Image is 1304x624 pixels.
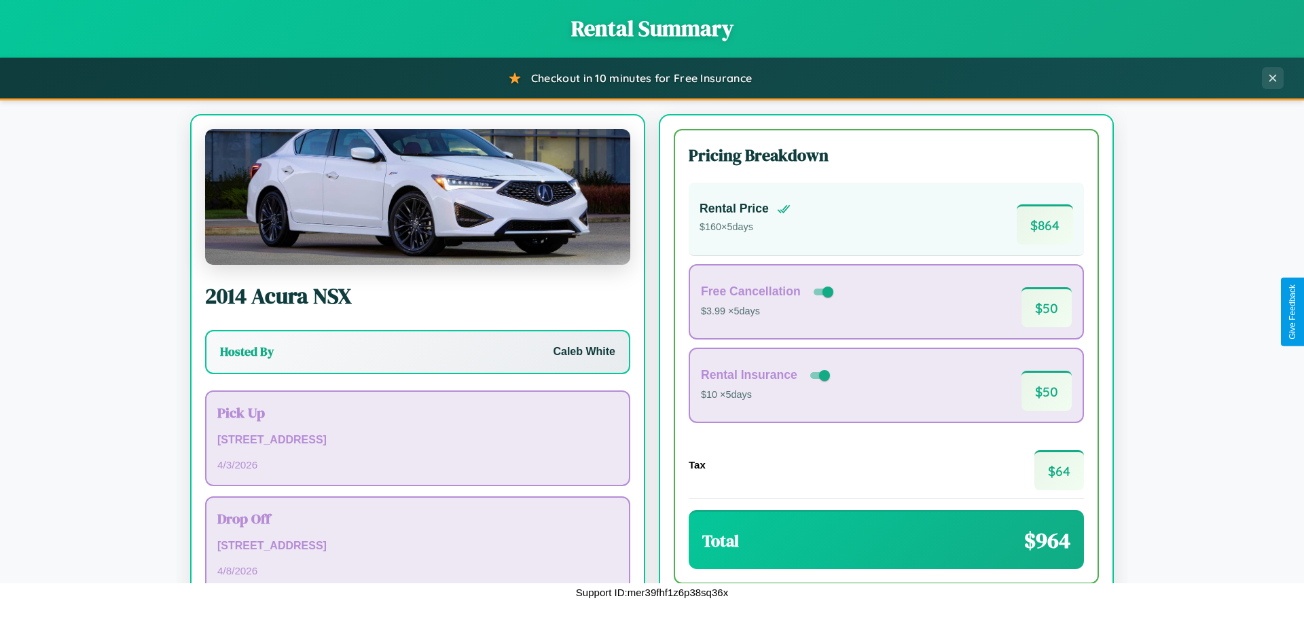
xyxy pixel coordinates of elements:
[217,456,618,474] p: 4 / 3 / 2026
[700,202,769,216] h4: Rental Price
[205,129,630,265] img: Acura NSX
[701,368,797,382] h4: Rental Insurance
[217,403,618,422] h3: Pick Up
[217,536,618,556] p: [STREET_ADDRESS]
[701,386,833,404] p: $10 × 5 days
[1017,204,1073,244] span: $ 864
[1021,287,1072,327] span: $ 50
[217,509,618,528] h3: Drop Off
[14,14,1290,43] h1: Rental Summary
[1288,285,1297,339] div: Give Feedback
[205,281,630,311] h2: 2014 Acura NSX
[576,583,728,602] p: Support ID: mer39fhf1z6p38sq36x
[220,344,274,360] h3: Hosted By
[217,562,618,580] p: 4 / 8 / 2026
[689,144,1084,166] h3: Pricing Breakdown
[701,285,801,299] h4: Free Cancellation
[1021,371,1072,411] span: $ 50
[701,303,836,320] p: $3.99 × 5 days
[531,71,752,85] span: Checkout in 10 minutes for Free Insurance
[553,342,615,362] p: Caleb White
[689,459,706,471] h4: Tax
[217,430,618,450] p: [STREET_ADDRESS]
[700,219,791,236] p: $ 160 × 5 days
[1024,526,1070,555] span: $ 964
[702,530,739,552] h3: Total
[1034,450,1084,490] span: $ 64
